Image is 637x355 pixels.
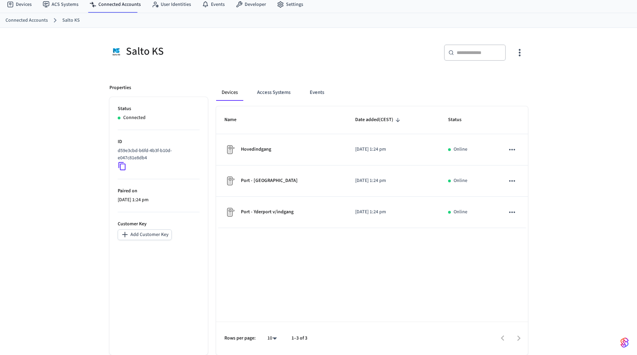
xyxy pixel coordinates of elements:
button: Devices [216,84,243,101]
a: Connected Accounts [6,17,48,24]
img: Placeholder Lock Image [224,207,235,218]
img: Placeholder Lock Image [224,144,235,155]
button: Access Systems [252,84,296,101]
p: Port - [GEOGRAPHIC_DATA] [241,177,298,184]
p: Status [118,105,200,112]
p: [DATE] 1:24 pm [355,146,432,153]
img: SeamLogoGradient.69752ec5.svg [620,337,629,348]
a: Salto KS [62,17,80,24]
p: ID [118,138,200,146]
div: 10 [264,333,280,343]
img: Placeholder Lock Image [224,175,235,186]
p: Customer Key [118,220,200,228]
p: Rows per page: [224,335,256,342]
div: connected account tabs [216,84,528,101]
button: Add Customer Key [118,229,172,240]
p: Online [454,146,467,153]
div: Salto KS [109,44,315,58]
span: Date added(CEST) [355,115,402,125]
p: Hovedindgang [241,146,271,153]
p: Port - Yderport v/indgang [241,208,294,216]
button: Events [304,84,330,101]
span: Name [224,115,245,125]
img: Salto KS Logo [109,44,123,58]
p: [DATE] 1:24 pm [355,208,432,216]
p: Online [454,208,467,216]
p: Properties [109,84,131,92]
p: Paired on [118,187,200,195]
p: d59e3cbd-b6fd-4b3f-b10d-e047c81e8db4 [118,147,197,162]
span: Status [448,115,470,125]
p: Connected [123,114,146,121]
p: [DATE] 1:24 pm [355,177,432,184]
p: [DATE] 1:24 pm [118,196,200,204]
p: Online [454,177,467,184]
p: 1–3 of 3 [291,335,307,342]
table: sticky table [216,106,528,228]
